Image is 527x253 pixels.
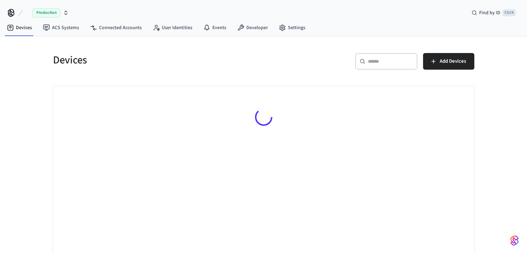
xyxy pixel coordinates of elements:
[502,9,516,16] span: Ctrl K
[85,21,147,34] a: Connected Accounts
[1,21,37,34] a: Devices
[147,21,198,34] a: User Identities
[232,21,273,34] a: Developer
[440,57,466,66] span: Add Devices
[479,9,500,16] span: Find by ID
[198,21,232,34] a: Events
[37,21,85,34] a: ACS Systems
[466,7,521,19] div: Find by IDCtrl K
[53,53,260,67] h5: Devices
[510,235,519,246] img: SeamLogoGradient.69752ec5.svg
[273,21,311,34] a: Settings
[33,8,60,17] span: Production
[423,53,474,70] button: Add Devices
